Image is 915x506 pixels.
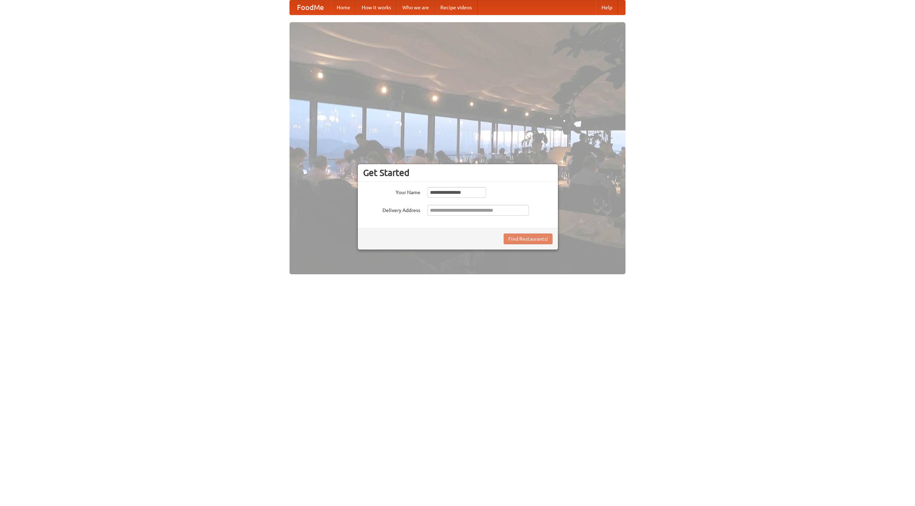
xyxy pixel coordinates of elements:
a: Help [596,0,618,15]
a: Who we are [397,0,435,15]
a: Home [331,0,356,15]
label: Your Name [363,187,420,196]
label: Delivery Address [363,205,420,214]
h3: Get Started [363,167,553,178]
a: FoodMe [290,0,331,15]
a: How it works [356,0,397,15]
button: Find Restaurants! [504,234,553,244]
a: Recipe videos [435,0,478,15]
